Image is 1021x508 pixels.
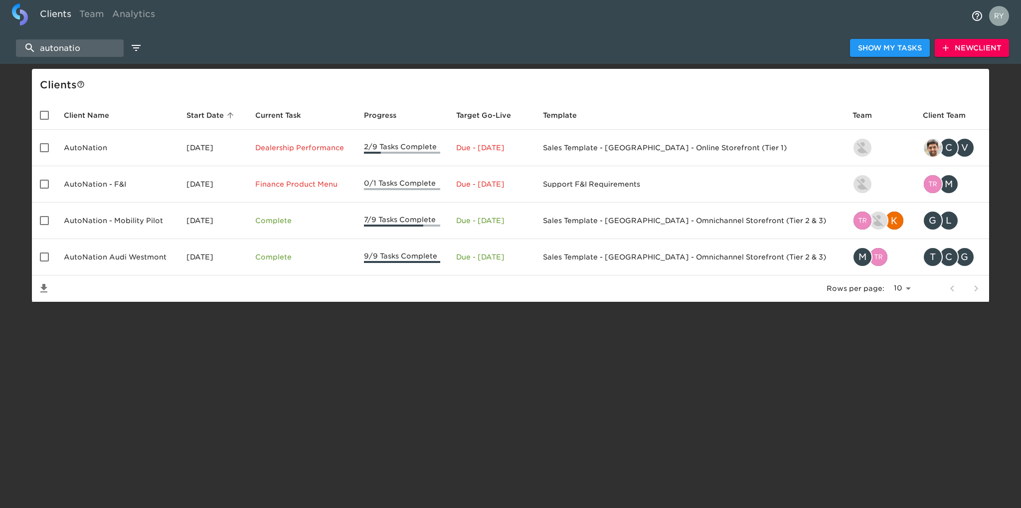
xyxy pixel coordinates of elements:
[923,174,981,194] div: tristan.walk@roadster.com, megan.keller@roadster.com
[853,139,871,157] img: nikko.foster@roadster.com
[869,248,887,266] img: tristan.walk@roadster.com
[456,109,511,121] span: Calculated based on the start date and the duration of all Tasks contained in this Hub.
[852,109,885,121] span: Team
[858,42,922,54] span: Show My Tasks
[12,3,28,25] img: logo
[75,3,108,28] a: Team
[935,39,1009,57] button: NewClient
[852,247,872,267] div: M
[364,109,409,121] span: Progress
[56,130,178,166] td: AutoNation
[888,281,914,296] select: rows per page
[32,101,989,302] table: enhanced table
[178,130,247,166] td: [DATE]
[255,143,347,153] p: Dealership Performance
[535,130,845,166] td: Sales Template - [GEOGRAPHIC_DATA] - Online Storefront (Tier 1)
[255,109,301,121] span: This is the next Task in this Hub that should be completed
[543,109,590,121] span: Template
[56,203,178,239] td: AutoNation - Mobility Pilot
[356,166,448,203] td: 0/1 Tasks Complete
[456,252,527,262] p: Due - [DATE]
[939,174,959,194] div: M
[64,109,122,121] span: Client Name
[356,239,448,275] td: 9/9 Tasks Complete
[923,211,943,231] div: G
[853,212,871,230] img: tristan.walk@roadster.com
[924,139,942,157] img: sandeep@simplemnt.com
[56,239,178,275] td: AutoNation Audi Westmont
[128,39,145,56] button: edit
[923,138,981,158] div: sandeep@simplemnt.com, cipollam@autonation.com, verklasa@autonation.com
[852,247,907,267] div: mohamed.desouky@roadster.com, tristan.walk@roadster.com
[923,247,943,267] div: T
[989,6,1009,26] img: Profile
[535,166,845,203] td: Support F&I Requirements
[356,130,448,166] td: 2/9 Tasks Complete
[456,109,524,121] span: Target Go-Live
[965,4,989,28] button: notifications
[885,212,903,230] img: kristin.reilly@roadster.com
[923,211,981,231] div: goldakm@autonation.com, linki@autonation.com
[924,175,942,193] img: tristan.walk@roadster.com
[178,203,247,239] td: [DATE]
[852,138,907,158] div: nikko.foster@roadster.com
[456,216,527,226] p: Due - [DATE]
[108,3,159,28] a: Analytics
[16,39,124,57] input: search
[32,276,56,300] button: Save List
[869,212,887,230] img: nikko.foster@roadster.com
[827,283,884,293] p: Rows per page:
[456,179,527,189] p: Due - [DATE]
[923,247,981,267] div: tinaultj@autonation.com, cipollam@autonation.com, greenwaldl@autonation.com
[939,138,959,158] div: C
[535,203,845,239] td: Sales Template - [GEOGRAPHIC_DATA] - Omnichannel Storefront (Tier 2 & 3)
[255,109,314,121] span: Current Task
[186,109,237,121] span: Start Date
[939,211,959,231] div: L
[850,39,930,57] button: Show My Tasks
[36,3,75,28] a: Clients
[255,252,347,262] p: Complete
[178,239,247,275] td: [DATE]
[77,80,85,88] svg: This is a list of all of your clients and clients shared with you
[178,166,247,203] td: [DATE]
[943,42,1001,54] span: New Client
[923,109,979,121] span: Client Team
[955,247,975,267] div: G
[56,166,178,203] td: AutoNation - F&I
[852,211,907,231] div: tristan.walk@roadster.com, nikko.foster@roadster.com, kristin.reilly@roadster.com
[40,77,985,93] div: Client s
[255,216,347,226] p: Complete
[255,179,347,189] p: Finance Product Menu
[955,138,975,158] div: V
[356,203,448,239] td: 7/9 Tasks Complete
[852,174,907,194] div: nikko.foster@roadster.com
[535,239,845,275] td: Sales Template - [GEOGRAPHIC_DATA] - Omnichannel Storefront (Tier 2 & 3)
[853,175,871,193] img: nikko.foster@roadster.com
[456,143,527,153] p: Due - [DATE]
[939,247,959,267] div: C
